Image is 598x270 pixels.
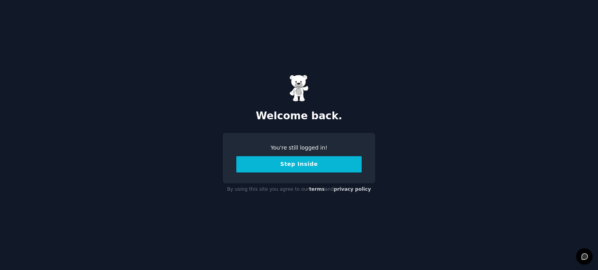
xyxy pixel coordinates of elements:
[236,144,362,152] div: You're still logged in!
[236,161,362,167] a: Step Inside
[223,110,375,122] h2: Welcome back.
[289,75,309,102] img: Gummy Bear
[309,186,325,192] a: terms
[236,156,362,172] button: Step Inside
[223,183,375,196] div: By using this site you agree to our and
[334,186,371,192] a: privacy policy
